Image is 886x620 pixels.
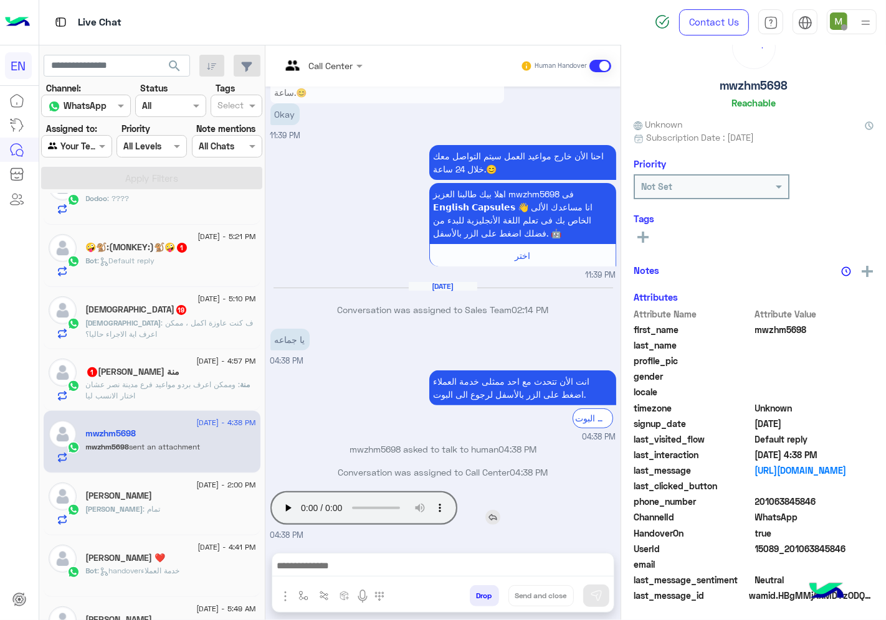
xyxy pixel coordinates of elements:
[508,585,574,606] button: Send and close
[67,441,80,454] img: WhatsApp
[86,442,130,451] span: mwzhm5698
[634,510,753,524] span: ChannelId
[755,417,874,430] span: 2025-08-31T20:39:24.301Z
[634,323,753,336] span: first_name
[198,542,255,553] span: [DATE] - 4:41 PM
[634,213,874,224] h6: Tags
[167,59,182,73] span: search
[196,122,255,135] label: Note mentions
[634,291,678,303] h6: Attributes
[5,52,32,79] div: EN
[634,402,753,415] span: timezone
[49,482,77,510] img: defaultAdmin.png
[198,231,255,242] span: [DATE] - 5:21 PM
[634,527,753,540] span: HandoverOn
[841,266,851,276] img: notes
[270,329,310,350] p: 1/9/2025, 4:38 PM
[355,589,370,604] img: send voice note
[755,385,874,398] span: null
[634,417,753,430] span: signup_date
[573,408,613,428] div: الرجوع الى البوت
[278,589,293,604] img: send attachment
[130,442,201,451] span: sent an attachment
[755,402,874,415] span: Unknown
[429,183,616,244] p: 31/8/2025, 11:39 PM
[46,122,97,135] label: Assigned to:
[634,589,746,602] span: last_message_id
[176,305,186,315] span: 19
[634,158,666,169] h6: Priority
[143,504,161,514] span: تمام
[498,444,536,454] span: 04:38 PM
[634,118,682,131] span: Unknown
[634,385,753,398] span: locale
[86,380,241,400] span: وممكن اعرف بردو مواعيد فرع مدينة نصر عشان اختار الانسب ليا
[67,566,80,578] img: WhatsApp
[340,591,350,601] img: create order
[634,308,753,321] span: Attribute Name
[86,318,254,339] span: ف كنت عاوزة اكمل ، ممكن اعرف اية الاجراء حاليا؟
[862,266,873,277] img: add
[755,558,874,571] span: null
[755,433,874,446] span: Default reply
[5,9,30,35] img: Logo
[319,591,329,601] img: Trigger scenario
[755,370,874,383] span: null
[196,355,255,367] span: [DATE] - 4:57 PM
[755,464,874,477] a: [URL][DOMAIN_NAME]
[121,122,150,135] label: Priority
[634,433,753,446] span: last_visited_flow
[108,194,130,203] span: ????
[78,14,121,31] p: Live Chat
[67,194,80,206] img: WhatsApp
[731,97,776,108] h6: Reachable
[86,428,136,439] h5: mwzhm5698
[198,293,255,304] span: [DATE] - 5:10 PM
[830,12,847,30] img: userImage
[270,356,304,365] span: 04:38 PM
[270,303,616,316] p: Conversation was assigned to Sales Team
[67,255,80,268] img: WhatsApp
[634,495,753,508] span: phone_number
[86,318,161,327] span: [DEMOGRAPHIC_DATA]
[49,359,77,387] img: defaultAdmin.png
[86,504,143,514] span: [PERSON_NAME]
[270,68,504,103] p: 31/8/2025, 11:39 PM
[764,16,778,30] img: tab
[86,304,188,315] h5: Rahoma
[98,256,155,265] span: : Default reply
[86,566,98,575] span: Bot
[241,380,250,389] span: منة
[858,15,874,31] img: profile
[720,78,788,93] h5: mwzhm5698
[755,510,874,524] span: 2
[655,14,670,29] img: spinner
[634,354,753,367] span: profile_pic
[535,61,587,71] small: Human Handover
[512,304,549,315] span: 02:14 PM
[586,270,616,281] span: 11:39 PM
[160,55,190,82] button: search
[736,29,772,65] div: loading...
[429,370,616,405] p: 1/9/2025, 4:38 PM
[590,589,603,602] img: send message
[755,573,874,586] span: 0
[53,14,69,30] img: tab
[49,545,77,573] img: defaultAdmin.png
[634,464,753,477] span: last_message
[46,82,81,95] label: Channel:
[755,323,874,336] span: mwzhm5698
[634,479,753,492] span: last_clicked_button
[270,103,300,125] p: 31/8/2025, 11:39 PM
[270,131,301,140] span: 11:39 PM
[755,527,874,540] span: true
[270,466,616,479] p: Conversation was assigned to Call Center
[196,479,255,491] span: [DATE] - 2:00 PM
[805,570,849,614] img: hulul-logo.png
[679,9,749,35] a: Contact Us
[293,585,314,606] button: select flow
[49,420,77,448] img: defaultAdmin.png
[755,479,874,492] span: null
[67,504,80,516] img: WhatsApp
[86,553,166,563] h5: Mona Mostafa ❤️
